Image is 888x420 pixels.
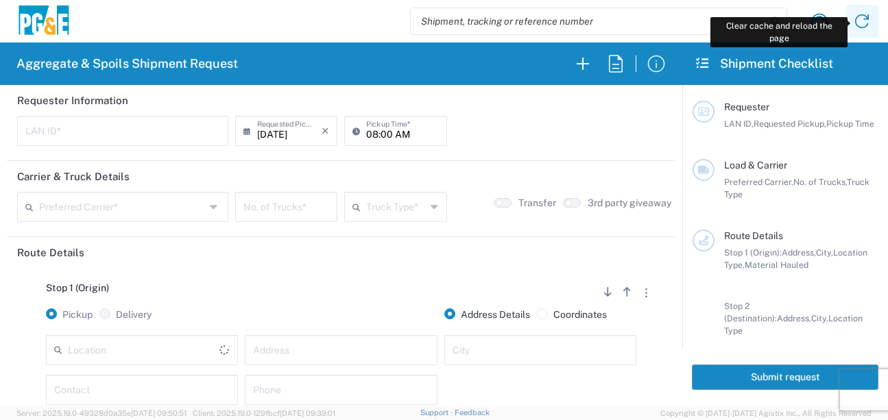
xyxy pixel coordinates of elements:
[16,55,238,72] h2: Aggregate & Spoils Shipment Request
[724,160,787,171] span: Load & Carrier
[724,301,777,323] span: Stop 2 (Destination):
[518,197,556,209] label: Transfer
[17,94,128,108] h2: Requester Information
[793,177,847,187] span: No. of Trucks,
[782,247,816,258] span: Address,
[588,197,671,209] label: 3rd party giveaway
[695,55,833,72] h2: Shipment Checklist
[455,408,490,417] a: Feedback
[131,409,187,417] span: [DATE] 09:50:51
[16,409,187,417] span: Server: 2025.19.0-49328d0a35e
[724,101,769,112] span: Requester
[724,119,754,129] span: LAN ID,
[826,119,874,129] span: Pickup Time
[193,409,335,417] span: Client: 2025.19.0-129fbcf
[322,120,329,142] i: ×
[816,247,833,258] span: City,
[660,407,872,419] span: Copyright © [DATE]-[DATE] Agistix Inc., All Rights Reserved
[754,119,826,129] span: Requested Pickup,
[745,260,808,270] span: Material Hauled
[280,409,335,417] span: [DATE] 09:39:01
[411,8,766,34] input: Shipment, tracking or reference number
[16,5,71,38] img: pge
[724,177,793,187] span: Preferred Carrier,
[17,246,84,260] h2: Route Details
[777,313,811,323] span: Address,
[692,365,878,390] button: Submit request
[17,170,130,184] h2: Carrier & Truck Details
[46,282,109,293] span: Stop 1 (Origin)
[724,230,783,241] span: Route Details
[537,308,607,321] label: Coordinates
[724,247,782,258] span: Stop 1 (Origin):
[420,408,455,417] a: Support
[811,313,828,323] span: City,
[444,308,530,321] label: Address Details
